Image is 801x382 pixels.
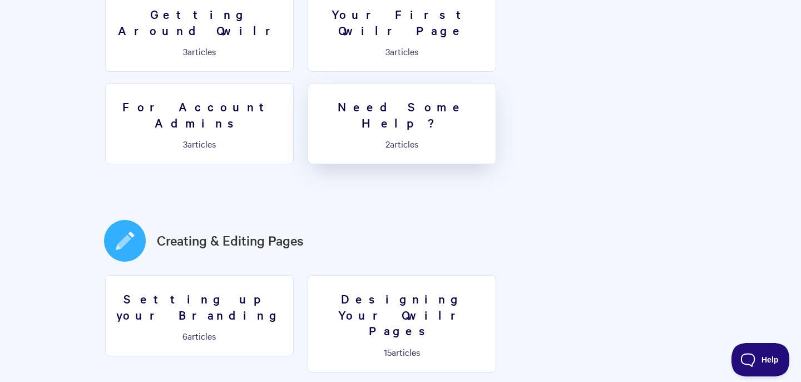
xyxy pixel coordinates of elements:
[105,83,294,164] a: For Account Admins 3articles
[308,83,496,164] a: Need Some Help? 2articles
[157,231,304,251] a: Creating & Editing Pages
[315,6,489,38] h3: Your First Qwilr Page
[384,346,392,358] span: 15
[112,6,286,38] h3: Getting Around Qwilr
[182,330,187,342] span: 6
[183,138,187,150] span: 3
[315,99,489,130] h3: Need Some Help?
[315,46,489,56] p: articles
[385,45,390,57] span: 3
[315,347,489,357] p: articles
[308,275,496,373] a: Designing Your Qwilr Pages 15articles
[183,45,187,57] span: 3
[105,275,294,356] a: Setting up your Branding 6articles
[112,139,286,149] p: articles
[112,331,286,341] p: articles
[385,138,390,150] span: 2
[112,46,286,56] p: articles
[731,343,790,376] iframe: Toggle Customer Support
[112,291,286,322] h3: Setting up your Branding
[315,139,489,149] p: articles
[315,291,489,339] h3: Designing Your Qwilr Pages
[112,99,286,130] h3: For Account Admins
